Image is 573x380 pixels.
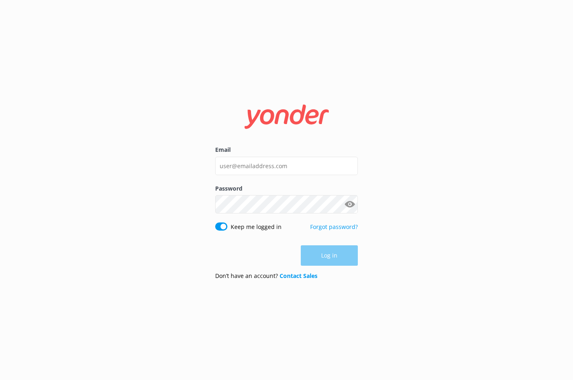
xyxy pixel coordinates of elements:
[280,272,317,280] a: Contact Sales
[215,184,358,193] label: Password
[215,157,358,175] input: user@emailaddress.com
[215,145,358,154] label: Email
[215,271,317,280] p: Don’t have an account?
[342,196,358,213] button: Show password
[310,223,358,231] a: Forgot password?
[231,222,282,231] label: Keep me logged in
